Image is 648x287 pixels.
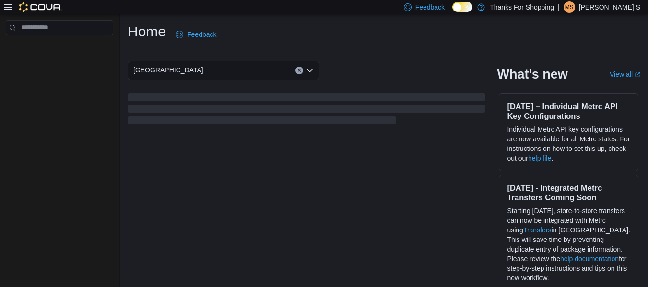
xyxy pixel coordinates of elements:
p: | [558,1,560,13]
svg: External link [635,72,640,78]
span: MS [565,1,574,13]
p: Thanks For Shopping [490,1,554,13]
h3: [DATE] - Integrated Metrc Transfers Coming Soon [507,183,630,202]
a: help documentation [560,255,619,263]
a: Transfers [523,226,552,234]
span: Feedback [415,2,445,12]
p: [PERSON_NAME] S [579,1,640,13]
span: Feedback [187,30,216,39]
p: Starting [DATE], store-to-store transfers can now be integrated with Metrc using in [GEOGRAPHIC_D... [507,206,630,283]
div: Meade S [564,1,575,13]
span: [GEOGRAPHIC_DATA] [133,64,203,76]
img: Cova [19,2,62,12]
h1: Home [128,22,166,41]
button: Open list of options [306,67,314,74]
p: Individual Metrc API key configurations are now available for all Metrc states. For instructions ... [507,125,630,163]
h2: What's new [497,67,567,82]
a: View allExternal link [610,70,640,78]
h3: [DATE] – Individual Metrc API Key Configurations [507,102,630,121]
a: help file [528,154,551,162]
a: Feedback [172,25,220,44]
input: Dark Mode [452,2,472,12]
button: Clear input [295,67,303,74]
span: Loading [128,95,485,126]
nav: Complex example [6,37,113,60]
